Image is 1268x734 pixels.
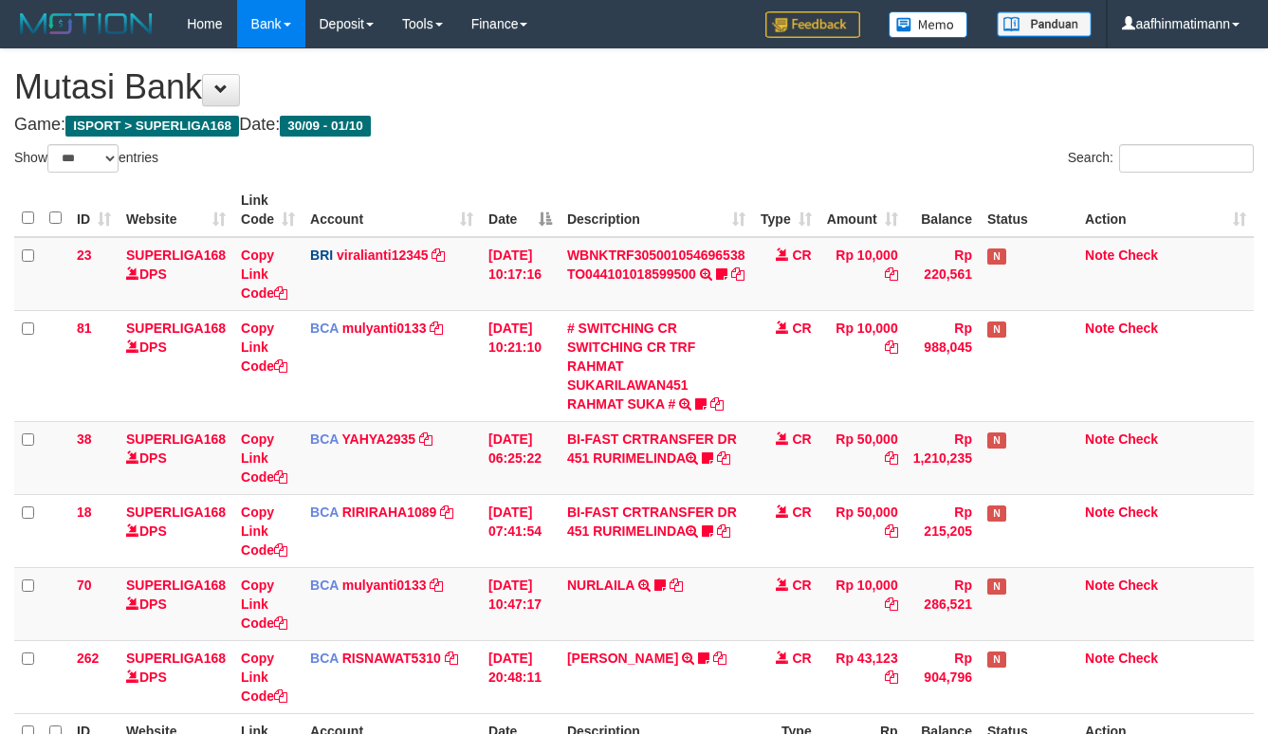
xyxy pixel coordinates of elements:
[430,578,443,593] a: Copy mulyanti0133 to clipboard
[1085,505,1114,520] a: Note
[1085,578,1114,593] a: Note
[430,321,443,336] a: Copy mulyanti0133 to clipboard
[481,237,560,311] td: [DATE] 10:17:16
[987,505,1006,522] span: Has Note
[119,421,233,494] td: DPS
[481,183,560,237] th: Date: activate to sort column descending
[1085,248,1114,263] a: Note
[119,567,233,640] td: DPS
[481,494,560,567] td: [DATE] 07:41:54
[819,237,906,311] td: Rp 10,000
[310,505,339,520] span: BCA
[885,266,898,282] a: Copy Rp 10,000 to clipboard
[241,505,287,558] a: Copy Link Code
[126,248,226,263] a: SUPERLIGA168
[885,450,898,466] a: Copy Rp 50,000 to clipboard
[342,578,427,593] a: mulyanti0133
[731,266,744,282] a: Copy WBNKTRF305001054696538 TO044101018599500 to clipboard
[906,183,980,237] th: Balance
[819,421,906,494] td: Rp 50,000
[1118,651,1158,666] a: Check
[710,396,724,412] a: Copy # SWITCHING CR SWITCHING CR TRF RAHMAT SUKARILAWAN451 RAHMAT SUKA # to clipboard
[310,431,339,447] span: BCA
[1119,144,1254,173] input: Search:
[1085,321,1114,336] a: Note
[77,431,92,447] span: 38
[342,505,437,520] a: RIRIRAHA1089
[337,248,429,263] a: viralianti12345
[126,505,226,520] a: SUPERLIGA168
[819,183,906,237] th: Amount: activate to sort column ascending
[481,640,560,713] td: [DATE] 20:48:11
[713,651,726,666] a: Copy YOSI EFENDI to clipboard
[987,578,1006,595] span: Has Note
[987,651,1006,668] span: Has Note
[280,116,371,137] span: 30/09 - 01/10
[1085,651,1114,666] a: Note
[342,431,416,447] a: YAHYA2935
[567,248,745,282] a: WBNKTRF305001054696538 TO044101018599500
[77,321,92,336] span: 81
[906,640,980,713] td: Rp 904,796
[445,651,458,666] a: Copy RISNAWAT5310 to clipboard
[77,248,92,263] span: 23
[987,248,1006,265] span: Has Note
[119,183,233,237] th: Website: activate to sort column ascending
[233,183,303,237] th: Link Code: activate to sort column ascending
[906,567,980,640] td: Rp 286,521
[241,431,287,485] a: Copy Link Code
[77,651,99,666] span: 262
[126,578,226,593] a: SUPERLIGA168
[560,183,753,237] th: Description: activate to sort column ascending
[792,431,811,447] span: CR
[792,505,811,520] span: CR
[1118,578,1158,593] a: Check
[885,523,898,539] a: Copy Rp 50,000 to clipboard
[1118,248,1158,263] a: Check
[481,421,560,494] td: [DATE] 06:25:22
[47,144,119,173] select: Showentries
[77,505,92,520] span: 18
[885,596,898,612] a: Copy Rp 10,000 to clipboard
[1085,431,1114,447] a: Note
[1118,431,1158,447] a: Check
[567,321,695,412] a: # SWITCHING CR SWITCHING CR TRF RAHMAT SUKARILAWAN451 RAHMAT SUKA #
[560,421,753,494] td: BI-FAST CRTRANSFER DR 451 RURIMELINDA
[126,431,226,447] a: SUPERLIGA168
[889,11,968,38] img: Button%20Memo.svg
[14,144,158,173] label: Show entries
[14,68,1254,106] h1: Mutasi Bank
[126,321,226,336] a: SUPERLIGA168
[432,248,445,263] a: Copy viralianti12345 to clipboard
[119,310,233,421] td: DPS
[1118,505,1158,520] a: Check
[819,310,906,421] td: Rp 10,000
[906,237,980,311] td: Rp 220,561
[885,339,898,355] a: Copy Rp 10,000 to clipboard
[717,523,730,539] a: Copy BI-FAST CRTRANSFER DR 451 RURIMELINDA to clipboard
[310,321,339,336] span: BCA
[765,11,860,38] img: Feedback.jpg
[906,310,980,421] td: Rp 988,045
[819,494,906,567] td: Rp 50,000
[980,183,1077,237] th: Status
[126,651,226,666] a: SUPERLIGA168
[792,321,811,336] span: CR
[906,421,980,494] td: Rp 1,210,235
[241,248,287,301] a: Copy Link Code
[792,578,811,593] span: CR
[481,567,560,640] td: [DATE] 10:47:17
[560,494,753,567] td: BI-FAST CRTRANSFER DR 451 RURIMELINDA
[119,237,233,311] td: DPS
[906,494,980,567] td: Rp 215,205
[567,651,678,666] a: [PERSON_NAME]
[303,183,481,237] th: Account: activate to sort column ascending
[670,578,683,593] a: Copy NURLAILA to clipboard
[14,9,158,38] img: MOTION_logo.png
[717,450,730,466] a: Copy BI-FAST CRTRANSFER DR 451 RURIMELINDA to clipboard
[1118,321,1158,336] a: Check
[310,651,339,666] span: BCA
[241,651,287,704] a: Copy Link Code
[77,578,92,593] span: 70
[419,431,432,447] a: Copy YAHYA2935 to clipboard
